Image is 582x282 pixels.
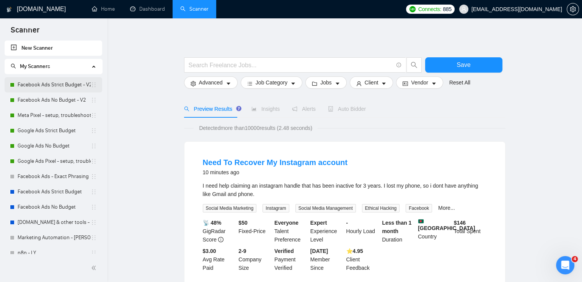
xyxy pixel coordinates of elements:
[5,215,102,230] li: Make.com & other tools - Lilia Y.
[381,81,386,86] span: caret-down
[335,81,340,86] span: caret-down
[5,138,102,154] li: Google Ads No Budget
[438,205,455,211] a: More...
[407,62,421,68] span: search
[365,78,378,87] span: Client
[403,81,408,86] span: idcard
[203,248,216,254] b: $3.00
[443,5,451,13] span: 885
[238,220,247,226] b: $ 50
[20,63,50,70] span: My Scanners
[312,81,317,86] span: folder
[91,82,97,88] span: holder
[91,112,97,118] span: holder
[382,220,411,234] b: Less than 1 month
[251,106,280,112] span: Insights
[5,199,102,215] li: Facebook Ads No Budget
[328,106,333,112] span: robot
[203,158,348,167] a: Need To Recover My Instagram account
[189,60,393,70] input: Search Freelance Jobs...
[5,108,102,123] li: Meta Pixel - setup, troubleshooting, tracking
[18,154,91,169] a: Google Ads Pixel - setup, troubleshooting, tracking
[226,81,231,86] span: caret-down
[406,204,432,212] span: Facebook
[92,6,115,12] a: homeHome
[11,41,96,56] a: New Scanner
[556,256,574,274] iframe: Intercom live chat
[290,81,296,86] span: caret-down
[418,219,475,231] b: [GEOGRAPHIC_DATA]
[309,247,345,272] div: Member Since
[218,237,223,242] span: info-circle
[18,184,91,199] a: Facebook Ads Strict Budget
[5,41,102,56] li: New Scanner
[320,78,332,87] span: Jobs
[201,247,237,272] div: Avg Rate Paid
[396,63,401,68] span: info-circle
[567,6,579,12] a: setting
[350,76,393,89] button: userClientcaret-down
[184,106,239,112] span: Preview Results
[346,220,348,226] b: -
[396,76,443,89] button: idcardVendorcaret-down
[418,219,424,224] img: 🇧🇩
[203,168,348,177] div: 10 minutes ago
[241,76,302,89] button: barsJob Categorycaret-down
[305,76,347,89] button: folderJobscaret-down
[18,199,91,215] a: Facebook Ads No Budget
[18,123,91,138] a: Google Ads Strict Budget
[431,81,437,86] span: caret-down
[18,92,91,108] a: Facebook Ads No Budget - V2
[18,230,91,245] a: Marketing Automation - [PERSON_NAME]
[18,169,91,184] a: Facebook Ads - Exact Phrasing
[199,78,223,87] span: Advanced
[309,219,345,244] div: Experience Level
[406,57,422,73] button: search
[328,106,366,112] span: Auto Bidder
[251,106,257,112] span: area-chart
[7,3,12,16] img: logo
[203,182,487,198] div: I need help claiming an instagram handle that has been inactive for 3 years. I lost my phone, so ...
[91,97,97,103] span: holder
[345,247,381,272] div: Client Feedback
[274,220,298,226] b: Everyone
[449,78,470,87] a: Reset All
[274,248,294,254] b: Verified
[346,248,363,254] b: ⭐️ 4.95
[5,92,102,108] li: Facebook Ads No Budget - V2
[91,250,97,256] span: holder
[356,81,362,86] span: user
[345,219,381,244] div: Hourly Load
[238,248,246,254] b: 2-9
[456,60,470,70] span: Save
[18,215,91,230] a: [DOMAIN_NAME] & other tools - [PERSON_NAME]
[18,245,91,261] a: n8n - LY
[191,81,196,86] span: setting
[235,105,242,112] div: Tooltip anchor
[237,247,273,272] div: Company Size
[380,219,416,244] div: Duration
[184,76,238,89] button: settingAdvancedcaret-down
[292,106,316,112] span: Alerts
[203,220,222,226] b: 📡 48%
[262,204,289,212] span: Instagram
[201,219,237,244] div: GigRadar Score
[11,63,16,69] span: search
[180,6,209,12] a: searchScanner
[5,77,102,92] li: Facebook Ads Strict Budget - V2
[184,106,189,112] span: search
[310,220,327,226] b: Expert
[203,204,257,212] span: Social Media Marketing
[362,204,400,212] span: Ethical Hacking
[5,245,102,261] li: n8n - LY
[256,78,287,87] span: Job Category
[295,204,356,212] span: Social Media Management
[572,256,578,262] span: 4
[18,108,91,123] a: Meta Pixel - setup, troubleshooting, tracking
[273,247,309,272] div: Payment Verified
[130,6,165,12] a: dashboardDashboard
[91,189,97,195] span: holder
[452,219,488,244] div: Total Spent
[310,248,328,254] b: [DATE]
